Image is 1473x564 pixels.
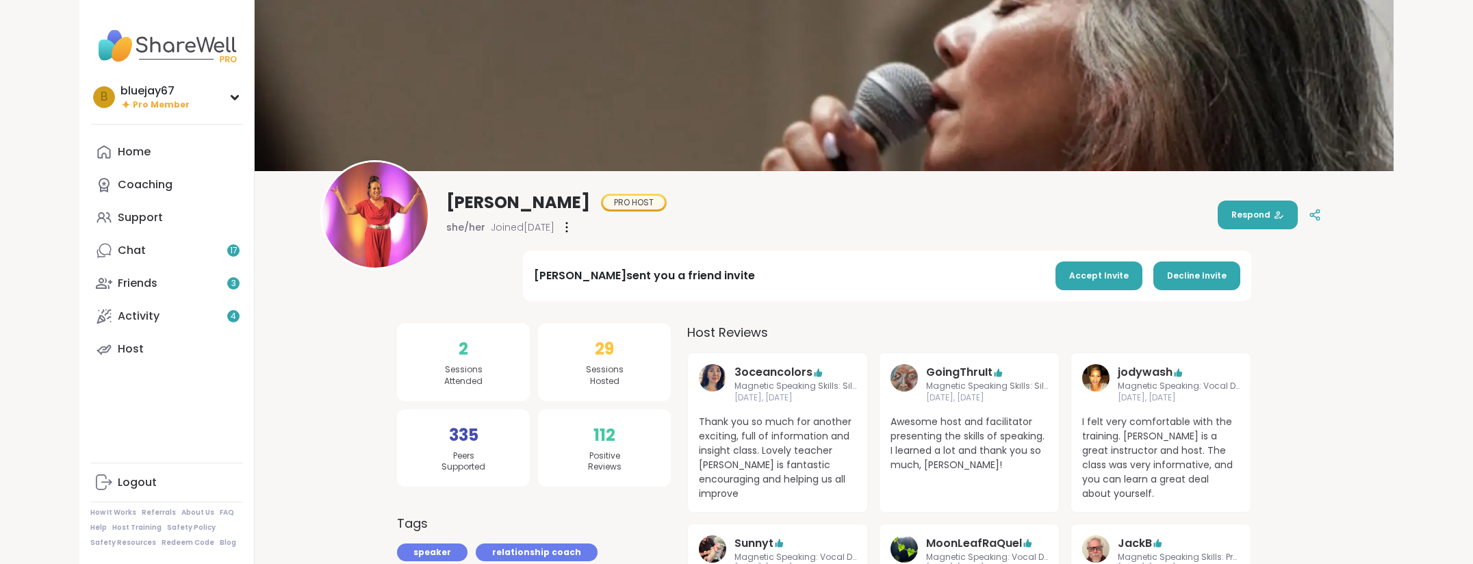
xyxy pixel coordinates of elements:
a: FAQ [220,508,234,517]
span: Magnetic Speaking Skills: Silence & Pacing [926,381,1048,392]
a: Help [90,523,107,533]
h3: Host Reviews [687,323,1251,342]
h3: Tags [397,514,428,533]
div: Chat [118,243,146,258]
div: Support [118,210,163,225]
div: Activity [118,309,159,324]
span: 29 [595,337,614,361]
span: speaker [413,546,451,559]
span: [DATE], [DATE] [1118,392,1240,404]
img: 3oceancolors [699,364,726,392]
a: How It Works [90,508,136,517]
span: 4 [231,311,236,322]
span: I felt very comfortable with the training. [PERSON_NAME] is a great instructor and host. The clas... [1082,415,1240,501]
a: GoingThruIt [926,364,992,381]
div: bluejay67 [120,84,190,99]
span: Thank you so much for another exciting, full of information and insight class. Lovely teacher [PE... [699,415,856,501]
span: Decline Invite [1167,270,1227,282]
span: Positive Reviews [588,450,622,474]
span: 17 [230,245,238,257]
span: 335 [449,423,478,448]
a: About Us [181,508,214,517]
a: Friends3 [90,267,243,300]
a: JackB [1118,535,1152,552]
img: MoonLeafRaQuel [891,535,918,563]
a: Safety Policy [167,523,216,533]
span: [DATE], [DATE] [926,392,1048,404]
div: Home [118,144,151,159]
span: relationship coach [492,546,581,559]
a: Referrals [142,508,176,517]
span: Sessions Hosted [586,364,624,387]
a: Support [90,201,243,234]
img: JackB [1082,535,1110,563]
a: 3oceancolors [734,364,812,381]
span: Magnetic Speaking: Vocal Dynamics (DATE CHANGE) [926,552,1048,563]
span: Respond [1231,209,1284,221]
div: PRO HOST [603,196,665,209]
span: 112 [593,423,615,448]
span: Peers Supported [441,450,485,474]
div: [PERSON_NAME] sent you a friend invite [534,268,755,284]
a: Home [90,136,243,168]
button: Decline Invite [1153,261,1240,290]
a: Logout [90,466,243,499]
span: Accept Invite [1069,270,1129,282]
a: Activity4 [90,300,243,333]
a: Host [90,333,243,366]
button: Accept Invite [1055,261,1142,290]
a: GoingThruIt [891,364,918,404]
span: [DATE], [DATE] [734,392,856,404]
div: Coaching [118,177,172,192]
a: MoonLeafRaQuel [926,535,1022,552]
span: 2 [459,337,468,361]
div: Host [118,342,144,357]
span: Magnetic Speaking Skills: Silence & Pacing [734,381,856,392]
span: Joined [DATE] [491,220,554,234]
span: she/her [446,220,485,234]
span: Awesome host and facilitator presenting the skills of speaking. I learned a lot and thank you so ... [891,415,1048,472]
span: 3 [231,278,236,290]
button: Respond [1218,201,1298,229]
a: Coaching [90,168,243,201]
a: Sunnyt [734,535,773,552]
a: jodywash [1118,364,1173,381]
span: [PERSON_NAME] [446,192,590,214]
img: jodywash [1082,364,1110,392]
a: jodywash [1082,364,1110,404]
img: Sunnyt [699,535,726,563]
img: Lisa_LaCroix [322,162,428,268]
a: Blog [220,538,236,548]
div: Friends [118,276,157,291]
span: Magnetic Speaking Skills: Precision & Purpose [1118,552,1240,563]
span: Sessions Attended [444,364,483,387]
a: 3oceancolors [699,364,726,404]
img: GoingThruIt [891,364,918,392]
a: Host Training [112,523,162,533]
a: Safety Resources [90,538,156,548]
span: b [101,88,107,106]
span: Magnetic Speaking: Vocal Dynamics (DATE CHANGE) [734,552,856,563]
div: Logout [118,475,157,490]
img: ShareWell Nav Logo [90,22,243,70]
a: Redeem Code [162,538,214,548]
span: Magnetic Speaking: Vocal Dynamics (DATE CHANGE) [1118,381,1240,392]
span: Pro Member [133,99,190,111]
a: Chat17 [90,234,243,267]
